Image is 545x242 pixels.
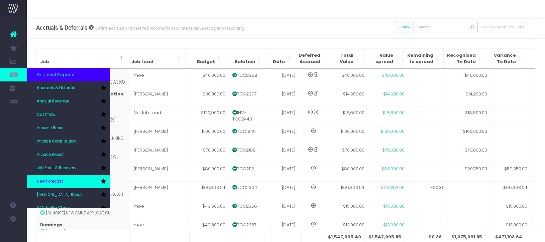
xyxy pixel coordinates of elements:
[447,52,476,65] span: RecognisedTo Date
[328,219,368,238] td: $13,000.00
[444,48,486,68] th: Recognised<br />To Date: Activate to sort: Activate to sort: Activate to sort
[186,48,225,68] th: Budget: Activate to sort: Activate to sort: Activate to sort
[189,88,229,106] td: $30,000.00
[327,52,353,65] span: Total Value
[27,162,110,175] a: Job Profit & Recovery
[273,58,285,65] span: Date
[229,106,269,125] td: INV-TCC2440
[380,128,405,135] span: $100,000.00
[394,22,414,32] button: New
[130,106,189,125] td: No Job Lead
[189,69,229,88] td: $40,000.00
[383,109,405,116] span: $18,600.00
[328,69,368,88] td: $40,000.00
[27,175,110,188] a: New Forecast
[37,165,77,171] span: Job Profit & Recovery
[328,106,368,125] td: $18,600.00
[189,182,229,200] td: $66,363.64
[36,200,130,219] td: :
[381,184,405,191] span: $66,364.00
[40,222,63,228] strong: Bunnings
[269,69,299,88] td: [DATE]
[189,126,229,144] td: $100,000.00
[235,58,255,65] span: Relation
[130,144,189,163] td: [PERSON_NAME]
[189,144,229,163] td: $70,000.00
[269,200,299,219] td: [DATE]
[383,203,405,210] span: $15,000.00
[269,144,299,163] td: [DATE]
[131,58,153,65] span: Job Lead
[328,182,368,200] td: $66,363.64
[27,148,110,162] a: Invoice Report
[46,229,111,234] abbr: [BUN0107] New Paint Application
[225,48,265,68] th: Relation: Activate to sort: Activate to sort: Activate to sort
[328,144,368,163] td: $70,000.00
[448,106,490,125] td: $18,600.00
[269,163,299,182] td: [DATE]
[189,163,229,182] td: $80,000.00
[40,58,49,65] span: Job
[229,219,269,238] td: TCC2357
[130,219,189,238] td: moe
[27,188,110,202] a: [MEDICAL_DATA] Report
[486,48,526,68] th: Variance<br />To Date: Activate to sort: Activate to sort: Activate to sort
[189,219,229,238] td: $49,500.00
[94,24,245,31] small: Define accrued and deferred income for accurate revenue recognition reporting.
[328,163,368,182] td: $80,000.00
[381,166,405,172] span: $80,000.00
[229,163,269,182] td: TCC2112
[269,126,299,144] td: [DATE]
[269,182,299,200] td: [DATE]
[382,147,405,154] span: $70,000.00
[328,126,368,144] td: $100,000.00
[490,200,531,219] td: $15,000.00
[37,125,65,131] span: Income Report
[27,202,110,215] a: WIP Health Check
[37,112,56,118] span: Cashflow
[130,163,189,182] td: [PERSON_NAME]
[375,52,393,65] span: Valuespread
[382,72,405,79] span: $40,000.00
[328,88,368,106] td: $14,200.00
[269,88,299,106] td: [DATE]
[265,48,295,68] th: Date: Activate to sort: Activate to sort: Activate to sort
[477,22,528,32] button: Show Archived Jobs
[36,48,128,68] th: Job: Activate to invert sorting: Activate to invert sorting: Activate to invert sorting
[494,52,516,65] span: VarianceTo Date
[37,85,77,91] span: Accruals & Deferrals
[229,200,269,219] td: TCC2356
[295,48,324,68] th: Deferred<br /> Accrued
[229,126,269,144] td: TCC1845
[404,48,444,68] th: Remaining<br />to spread: Activate to sort: Activate to sort: Activate to sort
[229,88,269,106] td: TCC2397
[490,163,531,182] td: $59,250.00
[189,200,229,219] td: $49,500.00
[229,69,269,88] td: TCC2398
[383,222,405,228] span: $13,000.00
[383,91,405,97] span: $14,200.00
[36,24,245,31] h3: Accruals & Deferrals
[269,106,299,125] td: [DATE]
[36,219,130,238] td: :
[130,69,189,88] td: moe
[27,108,110,122] a: Cashflow
[229,182,269,200] td: TCC2364
[37,205,71,211] span: WIP Health Check
[448,88,490,106] td: $14,200.00
[27,135,110,148] a: Invoice Contribution
[128,48,186,68] th: Job Lead: Activate to sort: Activate to sort: Activate to sort
[37,179,63,185] span: New Forecast
[27,95,110,108] a: Annual Revenue
[130,182,189,200] td: [PERSON_NAME]
[448,69,490,88] td: $40,000.00
[490,182,531,200] td: $66,363.64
